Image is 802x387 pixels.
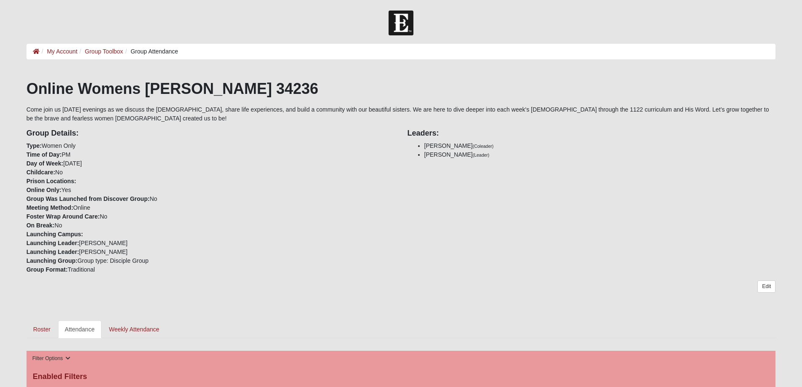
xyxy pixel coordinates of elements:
[408,129,776,138] h4: Leaders:
[123,47,178,56] li: Group Attendance
[27,187,61,193] strong: Online Only:
[27,151,62,158] strong: Time of Day:
[27,129,395,138] h4: Group Details:
[102,320,166,338] a: Weekly Attendance
[27,178,76,184] strong: Prison Locations:
[473,144,494,149] small: (Coleader)
[27,320,57,338] a: Roster
[27,222,55,229] strong: On Break:
[27,80,776,98] h1: Online Womens [PERSON_NAME] 34236
[30,354,73,363] button: Filter Options
[27,266,68,273] strong: Group Format:
[27,142,42,149] strong: Type:
[47,48,77,55] a: My Account
[20,123,401,274] div: Women Only PM [DATE] No Yes No Online No No [PERSON_NAME] [PERSON_NAME] Group type: Disciple Grou...
[27,231,83,238] strong: Launching Campus:
[389,11,413,35] img: Church of Eleven22 Logo
[27,80,776,338] div: Come join us [DATE] evenings as we discuss the [DEMOGRAPHIC_DATA], share life experiences, and bu...
[27,195,150,202] strong: Group Was Launched from Discover Group:
[27,204,73,211] strong: Meeting Method:
[27,257,77,264] strong: Launching Group:
[757,280,775,293] a: Edit
[473,152,490,157] small: (Leader)
[27,240,79,246] strong: Launching Leader:
[27,213,100,220] strong: Foster Wrap Around Care:
[27,160,64,167] strong: Day of Week:
[27,169,55,176] strong: Childcare:
[424,150,776,159] li: [PERSON_NAME]
[58,320,101,338] a: Attendance
[27,248,79,255] strong: Launching Leader:
[424,141,776,150] li: [PERSON_NAME]
[85,48,123,55] a: Group Toolbox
